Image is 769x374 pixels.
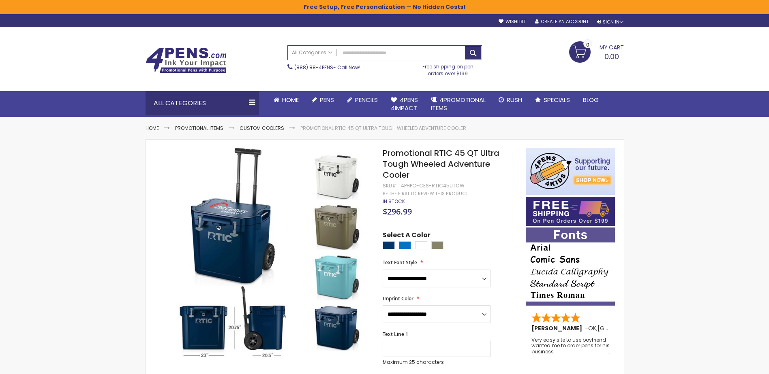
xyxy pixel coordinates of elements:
[320,96,334,104] span: Pens
[383,206,412,217] span: $296.99
[414,60,482,76] div: Free shipping on pen orders over $199
[383,231,431,242] span: Select A Color
[383,295,413,302] span: Imprint Color
[384,91,424,117] a: 4Pens4impact
[401,183,465,189] div: 4PHPC-CES-RTIC45UTCW
[544,96,570,104] span: Specials
[531,337,610,355] div: Very easy site to use boyfriend wanted me to order pens for his business
[492,91,529,109] a: Rush
[526,197,615,226] img: Free shipping on orders over $199
[431,241,443,249] div: Olive Green
[146,91,259,115] div: All Categories
[588,324,596,332] span: OK
[424,91,492,117] a: 4PROMOTIONALITEMS
[383,182,398,189] strong: SKU
[415,241,427,249] div: White
[399,241,411,249] div: Blue Light
[300,125,466,132] li: Promotional RTIC 45 QT Ultra Tough Wheeled Adventure Cooler
[341,91,384,109] a: Pencils
[383,147,499,181] span: Promotional RTIC 45 QT Ultra Tough Wheeled Adventure Cooler
[529,91,576,109] a: Specials
[294,64,360,71] span: - Call Now!
[294,64,333,71] a: (888) 88-4PENS
[531,324,585,332] span: [PERSON_NAME]
[598,324,657,332] span: [GEOGRAPHIC_DATA]
[146,125,159,132] a: Home
[526,227,615,306] img: font-personalization-examples
[355,96,378,104] span: Pencils
[507,96,522,104] span: Rush
[383,331,408,338] span: Text Line 1
[383,198,405,205] div: Availability
[431,96,486,112] span: 4PROMOTIONAL ITEMS
[586,41,589,49] span: 0
[267,91,305,109] a: Home
[288,46,336,59] a: All Categories
[597,19,623,25] div: Sign In
[583,96,599,104] span: Blog
[146,47,227,73] img: 4Pens Custom Pens and Promotional Products
[383,191,468,197] a: Be the first to review this product
[569,41,624,62] a: 0.00 0
[383,241,395,249] div: Navy Blue
[585,324,657,332] span: - ,
[282,96,299,104] span: Home
[305,91,341,109] a: Pens
[383,359,491,365] p: Maximum 25 characters
[499,19,526,25] a: Wishlist
[292,49,332,56] span: All Categories
[240,125,284,132] a: Custom Coolers
[175,125,223,132] a: Promotional Items
[383,259,417,266] span: Text Font Style
[383,198,405,205] span: In stock
[535,19,589,25] a: Create an Account
[162,147,372,357] img: Promotional RTIC 45 QT Ultra Tough Wheeled Adventure Cooler
[604,51,619,62] span: 0.00
[526,148,615,195] img: 4pens 4 kids
[391,96,418,112] span: 4Pens 4impact
[576,91,605,109] a: Blog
